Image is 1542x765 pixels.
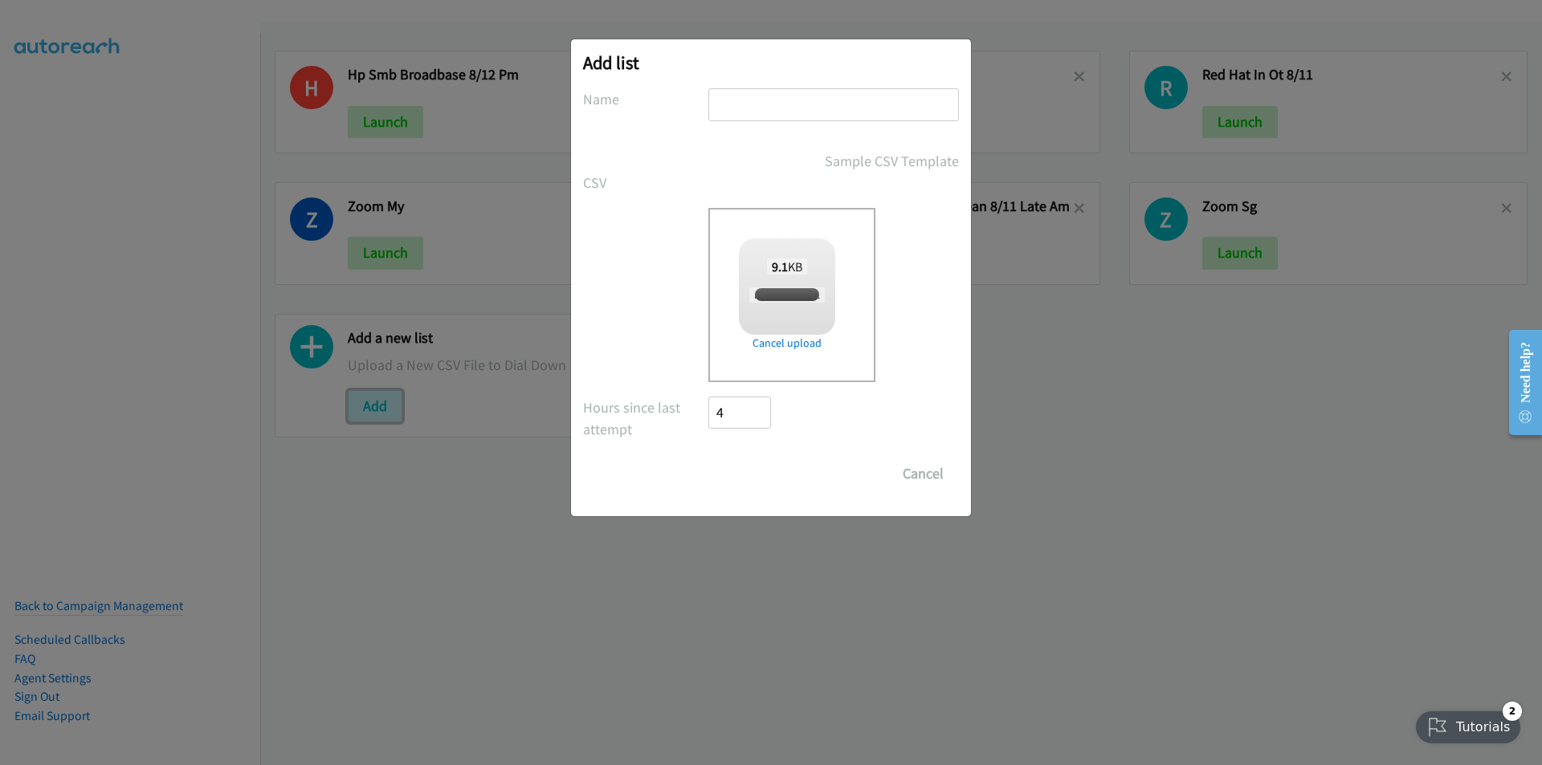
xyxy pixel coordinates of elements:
[583,397,708,440] label: Hours since last attempt
[739,335,835,352] a: Cancel upload
[583,172,708,193] label: CSV
[1495,319,1542,446] iframe: Resource Center
[887,458,959,490] button: Cancel
[749,287,865,303] span: report1755017473634.csv
[767,258,808,275] span: KB
[825,150,959,172] a: Sample CSV Template
[772,258,788,275] strong: 9.1
[1406,695,1530,753] iframe: Checklist
[583,51,959,74] h2: Add list
[583,88,708,110] label: Name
